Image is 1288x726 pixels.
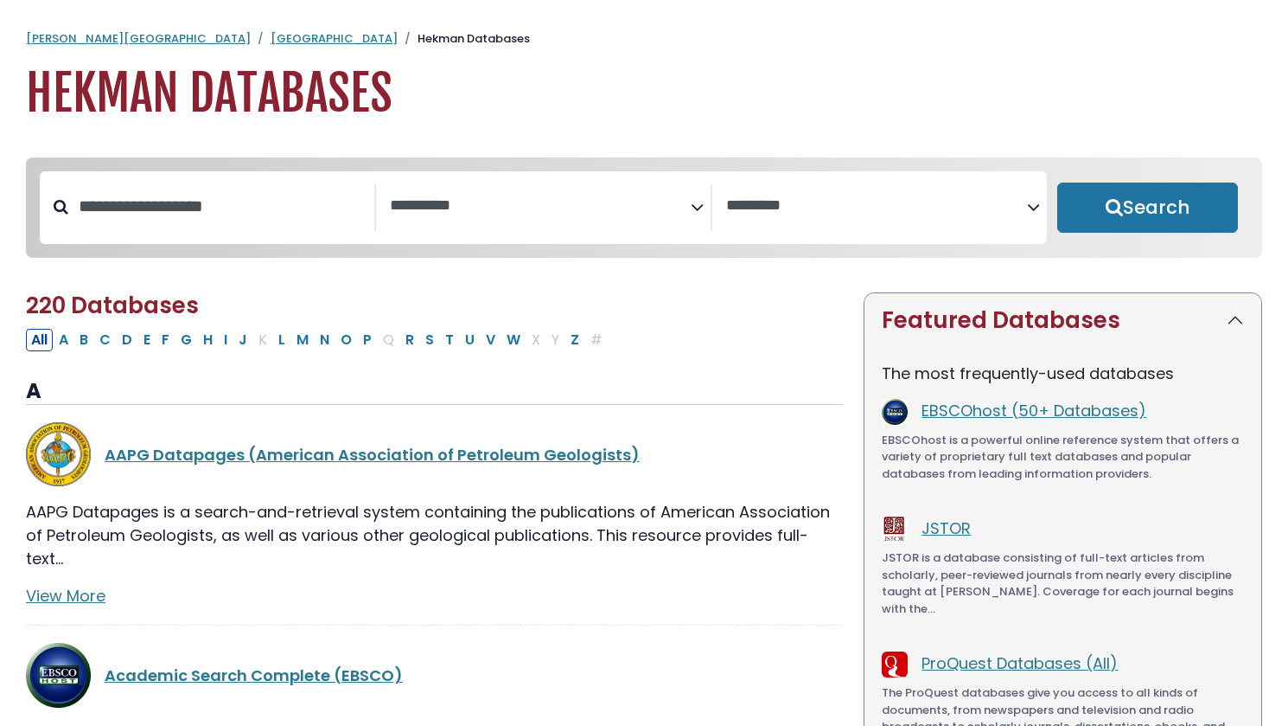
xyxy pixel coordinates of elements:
[198,329,218,351] button: Filter Results H
[26,329,53,351] button: All
[398,30,530,48] li: Hekman Databases
[565,329,584,351] button: Filter Results Z
[921,517,971,539] a: JSTOR
[864,293,1261,348] button: Featured Databases
[726,197,1027,215] textarea: Search
[26,30,1262,48] nav: breadcrumb
[273,329,290,351] button: Filter Results L
[117,329,137,351] button: Filter Results D
[335,329,357,351] button: Filter Results O
[105,665,403,686] a: Academic Search Complete (EBSCO)
[400,329,419,351] button: Filter Results R
[315,329,335,351] button: Filter Results N
[26,65,1262,123] h1: Hekman Databases
[390,197,691,215] textarea: Search
[156,329,175,351] button: Filter Results F
[105,444,640,466] a: AAPG Datapages (American Association of Petroleum Geologists)
[26,379,843,405] h3: A
[94,329,116,351] button: Filter Results C
[68,192,374,221] input: Search database by title or keyword
[54,329,73,351] button: Filter Results A
[440,329,459,351] button: Filter Results T
[882,549,1244,617] p: JSTOR is a database consisting of full-text articles from scholarly, peer-reviewed journals from ...
[271,30,398,47] a: [GEOGRAPHIC_DATA]
[1057,183,1238,233] button: Submit for Search Results
[74,329,93,351] button: Filter Results B
[175,329,197,351] button: Filter Results G
[921,652,1118,674] a: ProQuest Databases (All)
[501,329,526,351] button: Filter Results W
[219,329,233,351] button: Filter Results I
[26,500,843,570] p: AAPG Datapages is a search-and-retrieval system containing the publications of American Associati...
[26,157,1262,258] nav: Search filters
[26,30,251,47] a: [PERSON_NAME][GEOGRAPHIC_DATA]
[882,362,1244,385] p: The most frequently-used databases
[358,329,377,351] button: Filter Results P
[138,329,156,351] button: Filter Results E
[26,328,609,350] div: Alpha-list to filter by first letter of database name
[882,432,1244,483] p: EBSCOhost is a powerful online reference system that offers a variety of proprietary full text da...
[26,290,199,321] span: 220 Databases
[420,329,439,351] button: Filter Results S
[26,585,105,607] a: View More
[481,329,501,351] button: Filter Results V
[291,329,314,351] button: Filter Results M
[233,329,252,351] button: Filter Results J
[921,400,1146,421] a: EBSCOhost (50+ Databases)
[460,329,480,351] button: Filter Results U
